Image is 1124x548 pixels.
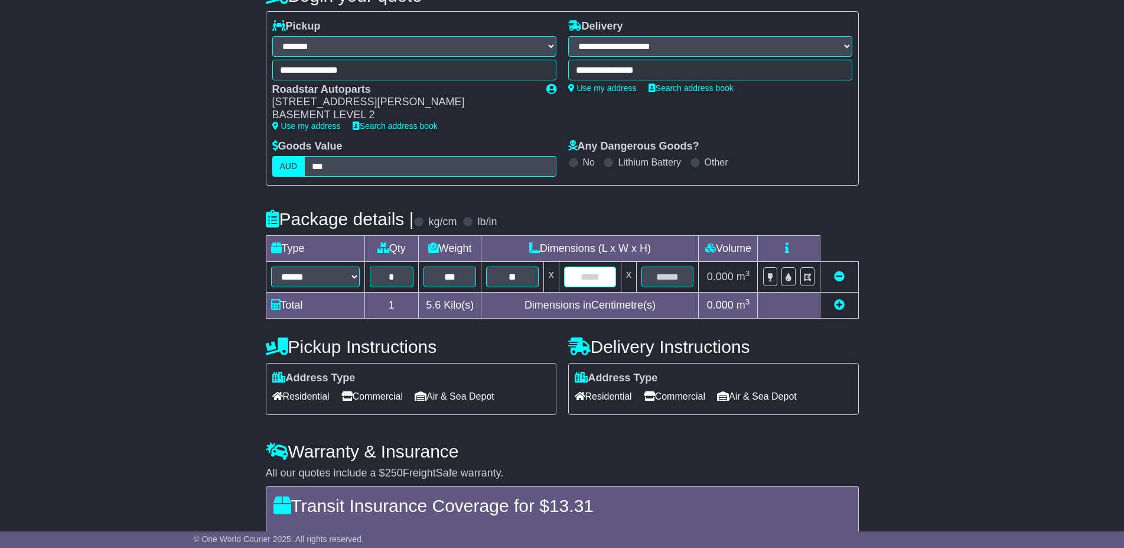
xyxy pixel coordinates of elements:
a: Remove this item [834,271,845,283]
div: BASEMENT LEVEL 2 [272,109,535,122]
label: Any Dangerous Goods? [568,140,699,153]
td: Dimensions (L x W x H) [481,235,699,261]
span: 250 [385,467,403,479]
td: Dimensions in Centimetre(s) [481,292,699,318]
label: No [583,157,595,168]
td: x [621,261,637,292]
span: Commercial [341,387,403,406]
span: Commercial [644,387,705,406]
td: Weight [419,235,481,261]
sup: 3 [745,269,750,278]
h4: Warranty & Insurance [266,442,859,461]
h4: Transit Insurance Coverage for $ [273,496,851,515]
label: Lithium Battery [618,157,681,168]
span: © One World Courier 2025. All rights reserved. [193,534,364,544]
a: Search address book [649,83,734,93]
td: Total [266,292,364,318]
label: kg/cm [428,216,457,229]
div: Roadstar Autoparts [272,83,535,96]
sup: 3 [745,297,750,306]
td: x [543,261,559,292]
span: 0.000 [707,271,734,283]
div: All our quotes include a $ FreightSafe warranty. [266,467,859,480]
span: 5.6 [426,299,441,311]
span: m [737,299,750,311]
td: 1 [364,292,419,318]
span: 13.31 [549,496,594,515]
label: Address Type [575,372,658,385]
a: Use my address [272,121,341,131]
td: Kilo(s) [419,292,481,318]
h4: Delivery Instructions [568,337,859,356]
span: Air & Sea Depot [415,387,494,406]
label: Delivery [568,20,623,33]
label: Pickup [272,20,321,33]
h4: Package details | [266,209,414,229]
h4: Pickup Instructions [266,337,556,356]
div: [STREET_ADDRESS][PERSON_NAME] [272,96,535,109]
span: Residential [272,387,330,406]
label: Goods Value [272,140,343,153]
a: Add new item [834,299,845,311]
label: lb/in [477,216,497,229]
td: Type [266,235,364,261]
a: Search address book [353,121,438,131]
td: Qty [364,235,419,261]
span: Air & Sea Depot [717,387,797,406]
span: m [737,271,750,283]
label: Other [705,157,728,168]
a: Use my address [568,83,637,93]
td: Volume [699,235,758,261]
label: AUD [272,156,305,177]
span: 0.000 [707,299,734,311]
label: Address Type [272,372,356,385]
span: Residential [575,387,632,406]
